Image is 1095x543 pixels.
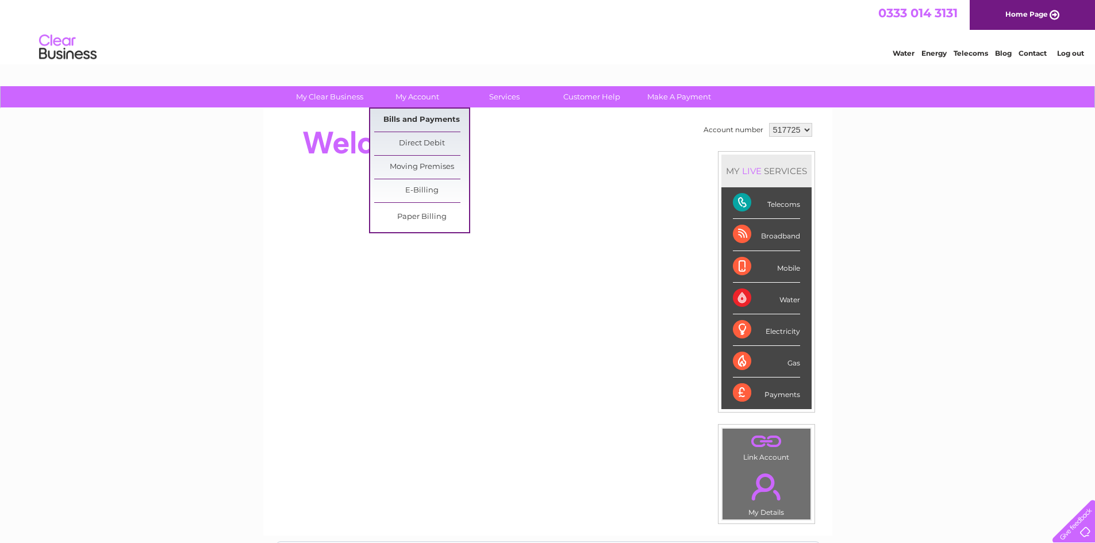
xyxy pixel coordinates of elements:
a: Customer Help [544,86,639,107]
div: Gas [733,346,800,378]
div: Water [733,283,800,314]
td: Account number [701,120,766,140]
img: logo.png [39,30,97,65]
div: Electricity [733,314,800,346]
td: Link Account [722,428,811,464]
a: Water [893,49,915,57]
a: Blog [995,49,1012,57]
a: Direct Debit [374,132,469,155]
div: Clear Business is a trading name of Verastar Limited (registered in [GEOGRAPHIC_DATA] No. 3667643... [276,6,820,56]
a: My Account [370,86,464,107]
div: Mobile [733,251,800,283]
a: Telecoms [954,49,988,57]
a: E-Billing [374,179,469,202]
a: Contact [1019,49,1047,57]
a: Paper Billing [374,206,469,229]
a: Log out [1057,49,1084,57]
a: Make A Payment [632,86,727,107]
a: Energy [921,49,947,57]
a: Moving Premises [374,156,469,179]
div: Payments [733,378,800,409]
td: My Details [722,464,811,520]
a: . [725,432,808,452]
a: . [725,467,808,507]
div: MY SERVICES [721,155,812,187]
a: Bills and Payments [374,109,469,132]
a: 0333 014 3131 [878,6,958,20]
div: LIVE [740,165,764,176]
div: Telecoms [733,187,800,219]
a: My Clear Business [282,86,377,107]
a: Services [457,86,552,107]
div: Broadband [733,219,800,251]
